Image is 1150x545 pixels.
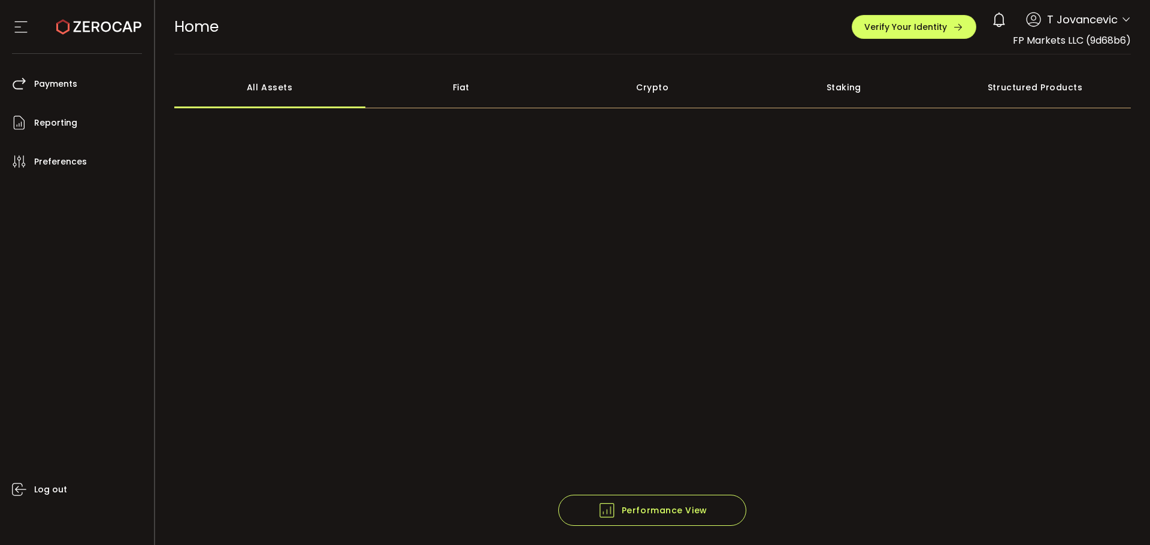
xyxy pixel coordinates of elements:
[365,66,557,108] div: Fiat
[558,495,746,526] button: Performance View
[598,501,707,519] span: Performance View
[864,23,947,31] span: Verify Your Identity
[34,75,77,93] span: Payments
[34,153,87,170] span: Preferences
[557,66,749,108] div: Crypto
[852,15,976,39] button: Verify Your Identity
[174,66,366,108] div: All Assets
[940,66,1131,108] div: Structured Products
[748,66,940,108] div: Staking
[174,16,219,37] span: Home
[34,114,77,132] span: Reporting
[34,481,67,498] span: Log out
[1047,11,1118,28] span: T Jovancevic
[1013,34,1131,47] span: FP Markets LLC (9d68b6)
[1090,488,1150,545] iframe: Chat Widget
